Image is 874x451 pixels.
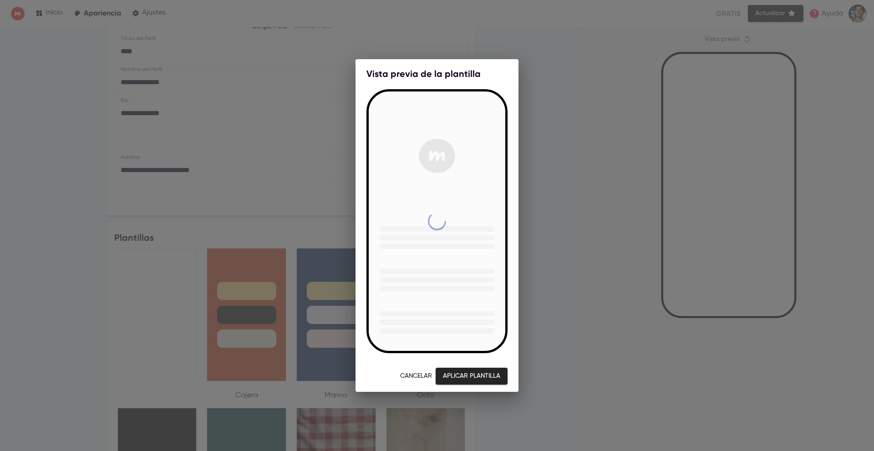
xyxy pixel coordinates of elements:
span: Cancelar [400,370,432,382]
iframe: Mobile Preview [369,91,505,351]
strong: Vista previa de la plantilla [366,68,481,79]
button: Aplicar plantilla [436,368,508,385]
span: Aplicar plantilla [443,370,500,382]
button: Cancelar [396,368,436,385]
